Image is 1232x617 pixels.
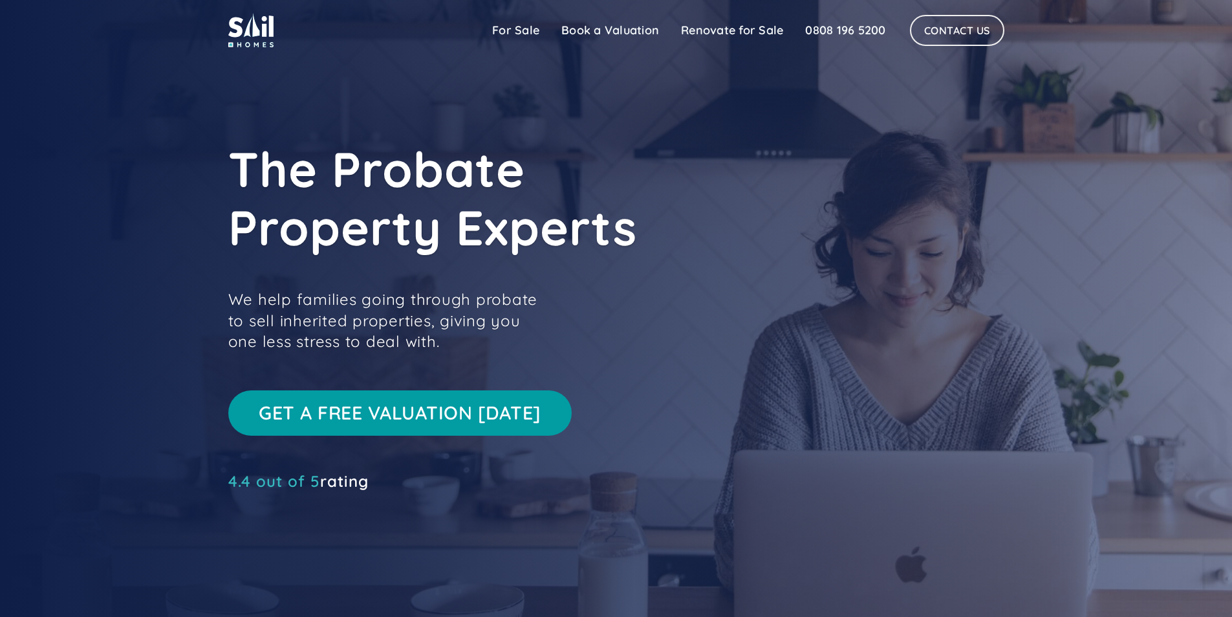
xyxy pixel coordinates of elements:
div: rating [228,475,369,488]
a: 4.4 out of 5rating [228,475,369,488]
a: 0808 196 5200 [794,17,896,43]
p: We help families going through probate to sell inherited properties, giving you one less stress t... [228,289,552,352]
iframe: Customer reviews powered by Trustpilot [228,494,422,510]
a: Renovate for Sale [670,17,794,43]
span: 4.4 out of 5 [228,471,320,491]
h1: The Probate Property Experts [228,140,810,256]
a: Contact Us [910,15,1004,46]
a: Get a free valuation [DATE] [228,390,572,436]
a: Book a Valuation [550,17,670,43]
a: For Sale [481,17,550,43]
img: sail home logo [228,13,274,47]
